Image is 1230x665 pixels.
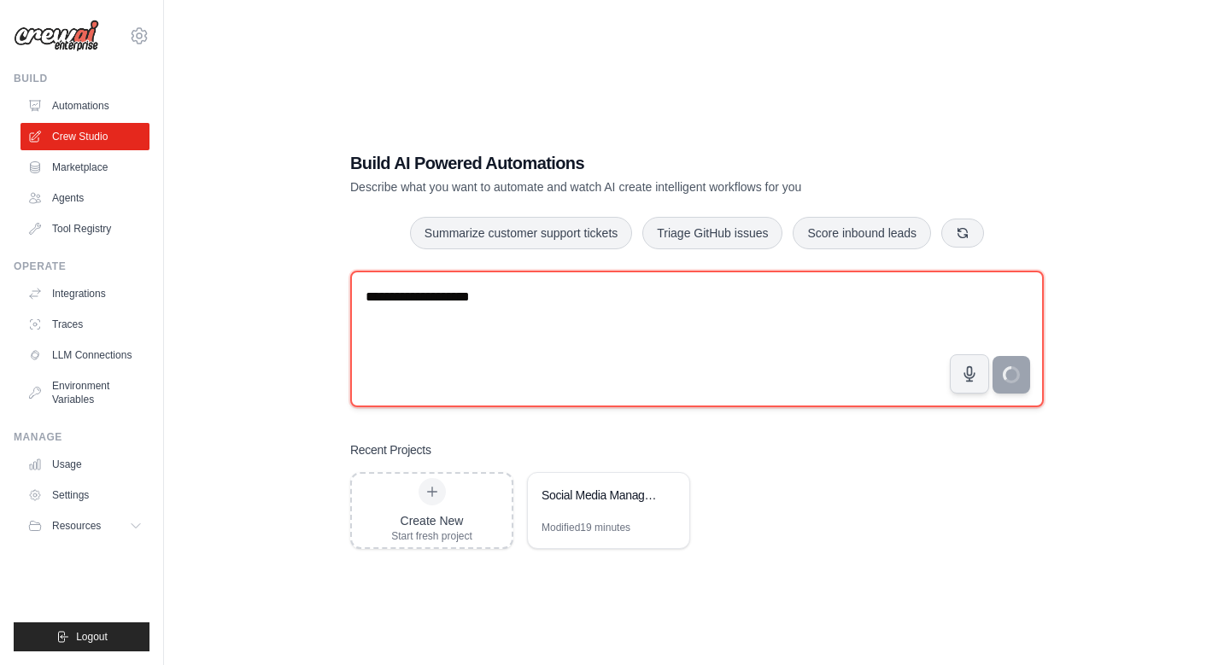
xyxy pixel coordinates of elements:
div: Modified 19 minutes [542,521,630,534]
a: Traces [20,311,149,338]
button: Score inbound leads [793,217,931,249]
img: Logo [14,20,99,52]
a: Usage [20,451,149,478]
a: Agents [20,184,149,212]
p: Describe what you want to automate and watch AI create intelligent workflows for you [350,178,924,195]
div: Create New [391,512,472,529]
a: Integrations [20,280,149,307]
div: Start fresh project [391,529,472,543]
div: Manage [14,430,149,444]
a: Environment Variables [20,372,149,413]
a: LLM Connections [20,341,149,369]
button: Get new suggestions [941,219,984,248]
a: Marketplace [20,154,149,181]
span: Resources [52,519,101,533]
div: Build [14,72,149,85]
div: Operate [14,260,149,273]
a: Settings [20,481,149,509]
a: Tool Registry [20,215,149,242]
button: Resources [20,512,149,540]
button: Click to speak your automation idea [950,354,989,394]
h3: Recent Projects [350,441,431,458]
div: Social Media Management Automation [542,487,659,504]
a: Crew Studio [20,123,149,150]
iframe: Chat Widget [1145,583,1230,665]
span: Logout [76,630,108,644]
button: Triage GitHub issues [642,217,782,249]
h1: Build AI Powered Automations [350,151,924,175]
button: Logout [14,622,149,651]
button: Summarize customer support tickets [410,217,632,249]
a: Automations [20,92,149,120]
